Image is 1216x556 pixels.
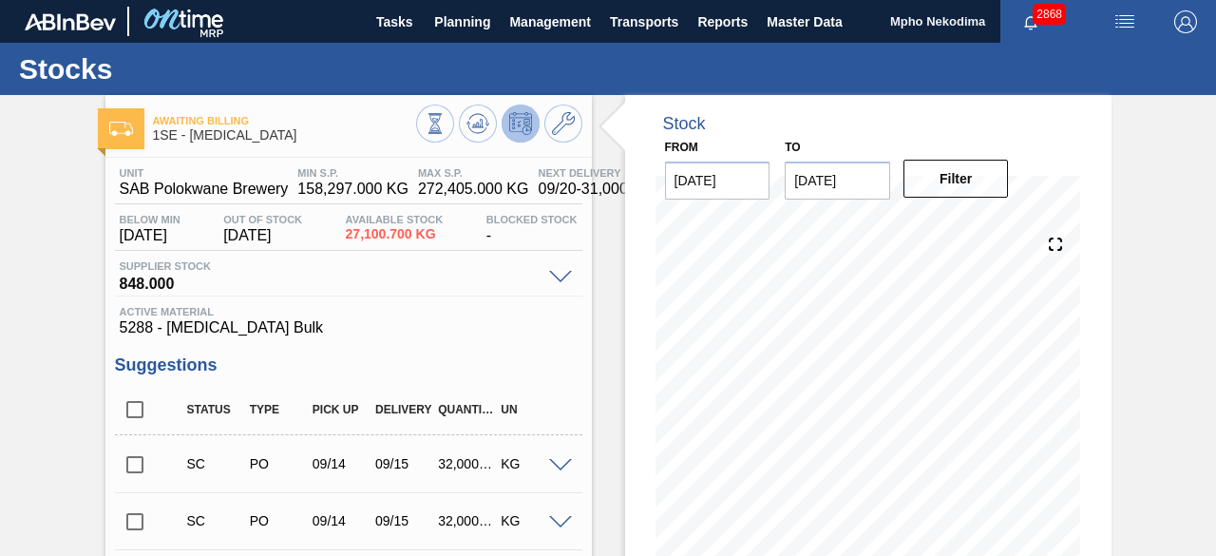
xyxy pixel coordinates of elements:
div: Type [245,403,312,416]
span: Tasks [373,10,415,33]
button: Filter [903,160,1009,198]
span: 272,405.000 KG [418,181,529,198]
div: 32,000.000 [433,513,500,528]
span: 848.000 [120,272,540,291]
div: Stock [663,114,706,134]
label: From [665,141,698,154]
span: Blocked Stock [486,214,578,225]
span: 27,100.700 KG [346,227,444,241]
img: Ícone [109,122,133,136]
span: Out Of Stock [223,214,302,225]
span: Available Stock [346,214,444,225]
button: Notifications [1000,9,1061,35]
h3: Suggestions [115,355,582,375]
span: 5288 - [MEDICAL_DATA] Bulk [120,319,578,336]
div: Pick up [308,403,374,416]
img: Logout [1174,10,1197,33]
div: 09/14/2025 [308,456,374,471]
span: Management [509,10,591,33]
div: 09/15/2025 [370,456,437,471]
span: MIN S.P. [297,167,408,179]
button: Update Chart [459,105,497,143]
div: Status [182,403,249,416]
span: Next Delivery [538,167,679,179]
span: [DATE] [120,227,180,244]
div: Quantity [433,403,500,416]
span: 1SE - Dextrose [153,128,416,143]
div: - [482,214,582,244]
div: 09/15/2025 [370,513,437,528]
span: Transports [610,10,678,33]
div: Purchase order [245,513,312,528]
button: Stocks Overview [416,105,454,143]
span: 2868 [1033,4,1066,25]
img: TNhmsLtSVTkK8tSr43FrP2fwEKptu5GPRR3wAAAABJRU5ErkJggg== [25,13,116,30]
span: Reports [697,10,748,33]
span: SAB Polokwane Brewery [120,181,289,198]
div: KG [496,513,562,528]
div: 32,000.000 [433,456,500,471]
input: mm/dd/yyyy [665,162,770,200]
div: KG [496,456,562,471]
button: Deprogram Stock [502,105,540,143]
span: Planning [434,10,490,33]
span: 09/20 - 31,000.000 KG [538,181,679,198]
div: UN [496,403,562,416]
div: Purchase order [245,456,312,471]
label: to [785,141,800,154]
img: userActions [1113,10,1136,33]
span: Awaiting Billing [153,115,416,126]
div: 09/14/2025 [308,513,374,528]
input: mm/dd/yyyy [785,162,890,200]
span: Below Min [120,214,180,225]
span: MAX S.P. [418,167,529,179]
span: Supplier Stock [120,260,540,272]
div: Suggestion Created [182,513,249,528]
h1: Stocks [19,58,356,80]
div: Delivery [370,403,437,416]
span: Master Data [767,10,842,33]
span: Active Material [120,306,578,317]
span: 158,297.000 KG [297,181,408,198]
span: [DATE] [223,227,302,244]
span: Unit [120,167,289,179]
button: Go to Master Data / General [544,105,582,143]
div: Suggestion Created [182,456,249,471]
